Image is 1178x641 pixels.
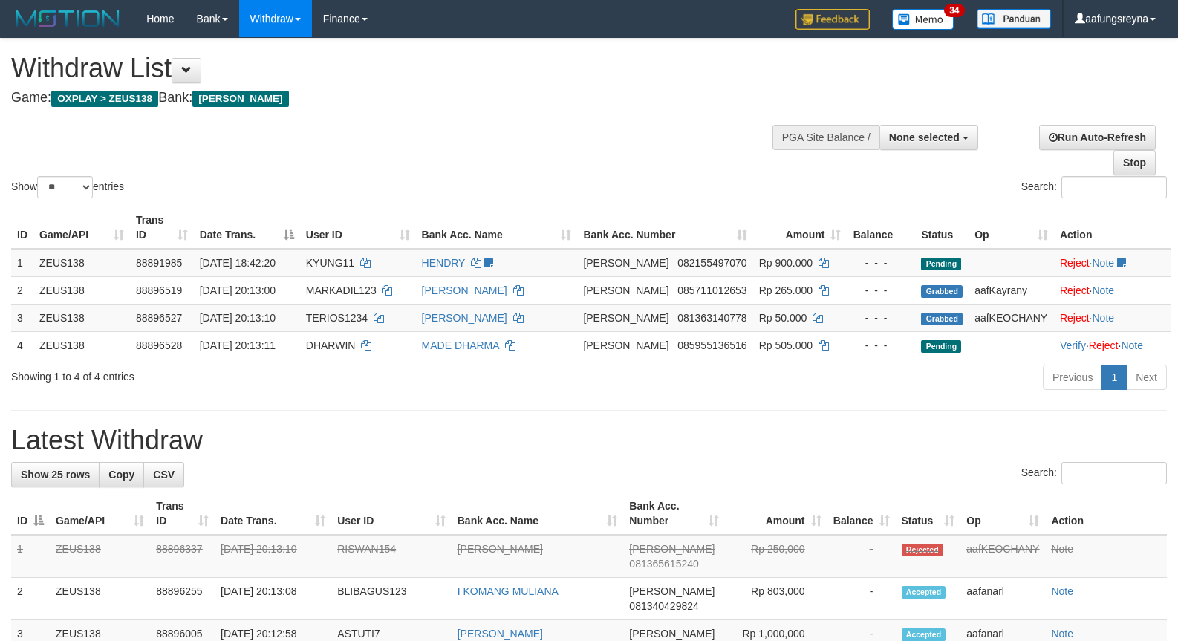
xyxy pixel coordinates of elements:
[200,257,276,269] span: [DATE] 18:42:20
[11,578,50,620] td: 2
[422,257,466,269] a: HENDRY
[306,257,354,269] span: KYUNG11
[11,176,124,198] label: Show entries
[1021,176,1167,198] label: Search:
[11,363,480,384] div: Showing 1 to 4 of 4 entries
[902,628,946,641] span: Accepted
[629,558,698,570] span: Copy 081365615240 to clipboard
[677,312,746,324] span: Copy 081363140778 to clipboard
[458,585,559,597] a: I KOMANG MULIANA
[136,339,182,351] span: 88896528
[200,284,276,296] span: [DATE] 20:13:00
[1054,276,1171,304] td: ·
[11,462,100,487] a: Show 25 rows
[130,206,194,249] th: Trans ID: activate to sort column ascending
[306,339,356,351] span: DHARWIN
[759,312,807,324] span: Rp 50.000
[136,284,182,296] span: 88896519
[215,535,331,578] td: [DATE] 20:13:10
[1089,339,1119,351] a: Reject
[772,125,879,150] div: PGA Site Balance /
[1060,257,1090,269] a: Reject
[11,249,33,277] td: 1
[1061,462,1167,484] input: Search:
[977,9,1051,29] img: panduan.png
[1121,339,1143,351] a: Note
[853,256,909,270] div: - - -
[1051,585,1073,597] a: Note
[969,276,1054,304] td: aafKayrany
[422,312,507,324] a: [PERSON_NAME]
[458,628,543,640] a: [PERSON_NAME]
[944,4,964,17] span: 34
[11,535,50,578] td: 1
[458,543,543,555] a: [PERSON_NAME]
[889,131,960,143] span: None selected
[452,492,624,535] th: Bank Acc. Name: activate to sort column ascending
[827,535,896,578] td: -
[629,628,715,640] span: [PERSON_NAME]
[1060,284,1090,296] a: Reject
[623,492,725,535] th: Bank Acc. Number: activate to sort column ascending
[50,578,150,620] td: ZEUS138
[33,276,130,304] td: ZEUS138
[1060,312,1090,324] a: Reject
[331,492,452,535] th: User ID: activate to sort column ascending
[50,535,150,578] td: ZEUS138
[331,578,452,620] td: BLIBAGUS123
[759,257,813,269] span: Rp 900.000
[37,176,93,198] select: Showentries
[827,492,896,535] th: Balance: activate to sort column ascending
[960,535,1045,578] td: aafKEOCHANY
[853,283,909,298] div: - - -
[969,206,1054,249] th: Op: activate to sort column ascending
[960,578,1045,620] td: aafanarl
[753,206,847,249] th: Amount: activate to sort column ascending
[827,578,896,620] td: -
[583,312,668,324] span: [PERSON_NAME]
[422,284,507,296] a: [PERSON_NAME]
[759,284,813,296] span: Rp 265.000
[677,257,746,269] span: Copy 082155497070 to clipboard
[11,426,1167,455] h1: Latest Withdraw
[1093,312,1115,324] a: Note
[725,492,827,535] th: Amount: activate to sort column ascending
[33,206,130,249] th: Game/API: activate to sort column ascending
[892,9,954,30] img: Button%20Memo.svg
[11,7,124,30] img: MOTION_logo.png
[1021,462,1167,484] label: Search:
[422,339,499,351] a: MADE DHARMA
[583,284,668,296] span: [PERSON_NAME]
[33,249,130,277] td: ZEUS138
[847,206,915,249] th: Balance
[11,91,770,105] h4: Game: Bank:
[921,258,961,270] span: Pending
[11,53,770,83] h1: Withdraw List
[300,206,416,249] th: User ID: activate to sort column ascending
[853,310,909,325] div: - - -
[1054,304,1171,331] td: ·
[136,257,182,269] span: 88891985
[1054,249,1171,277] td: ·
[960,492,1045,535] th: Op: activate to sort column ascending
[759,339,813,351] span: Rp 505.000
[1061,176,1167,198] input: Search:
[11,276,33,304] td: 2
[33,331,130,359] td: ZEUS138
[1051,543,1073,555] a: Note
[921,285,963,298] span: Grabbed
[915,206,969,249] th: Status
[153,469,175,481] span: CSV
[629,543,715,555] span: [PERSON_NAME]
[200,339,276,351] span: [DATE] 20:13:11
[1039,125,1156,150] a: Run Auto-Refresh
[583,257,668,269] span: [PERSON_NAME]
[1045,492,1167,535] th: Action
[416,206,578,249] th: Bank Acc. Name: activate to sort column ascending
[1060,339,1086,351] a: Verify
[853,338,909,353] div: - - -
[725,535,827,578] td: Rp 250,000
[306,312,368,324] span: TERIOS1234
[136,312,182,324] span: 88896527
[896,492,961,535] th: Status: activate to sort column ascending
